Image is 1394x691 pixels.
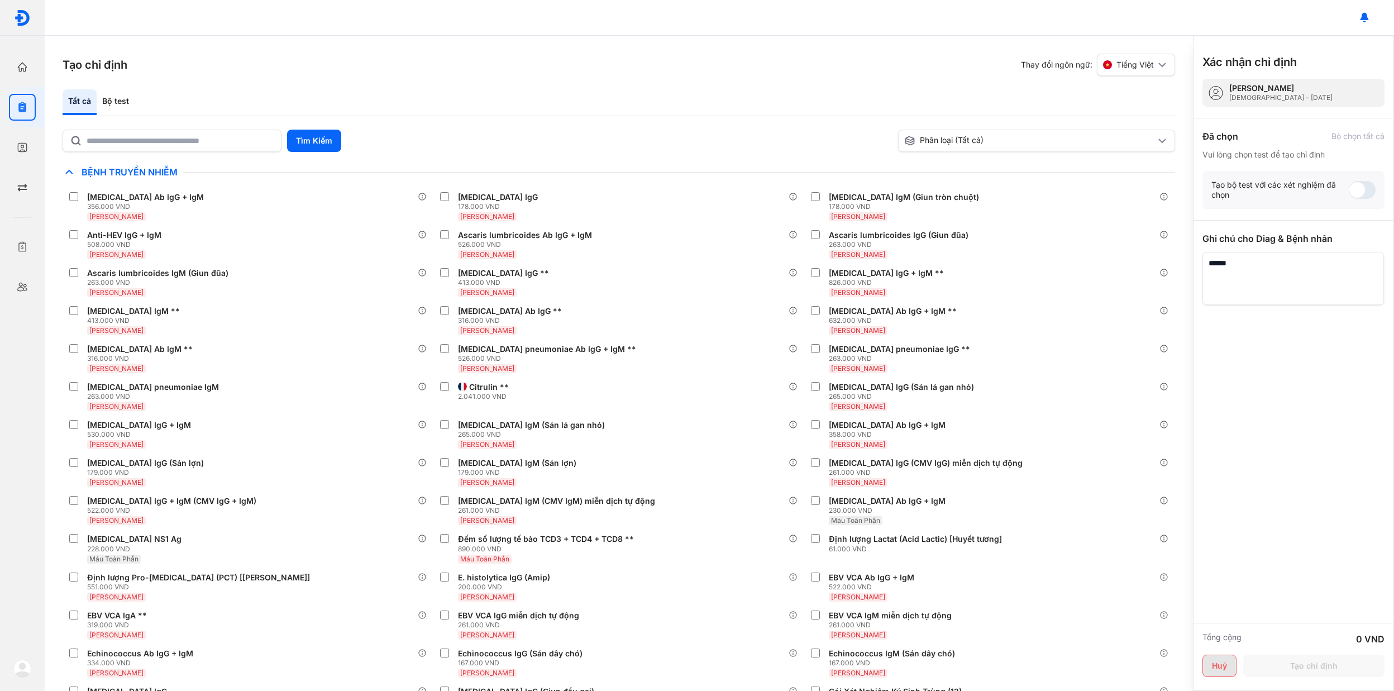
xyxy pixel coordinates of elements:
[89,250,144,259] span: [PERSON_NAME]
[829,278,948,287] div: 826.000 VND
[97,89,135,115] div: Bộ test
[458,268,549,278] div: [MEDICAL_DATA] IgG **
[460,212,514,221] span: [PERSON_NAME]
[87,316,184,325] div: 413.000 VND
[458,583,555,592] div: 200.000 VND
[89,326,144,335] span: [PERSON_NAME]
[829,354,975,363] div: 263.000 VND
[829,649,955,659] div: Echinococcus IgM (Sán dây chó)
[87,468,208,477] div: 179.000 VND
[829,621,956,630] div: 261.000 VND
[458,240,596,249] div: 526.000 VND
[831,478,885,487] span: [PERSON_NAME]
[87,420,191,430] div: [MEDICAL_DATA] IgG + IgM
[458,420,605,430] div: [MEDICAL_DATA] IgM (Sán lá gan nhỏ)
[287,130,341,152] button: Tìm Kiếm
[87,621,151,630] div: 319.000 VND
[458,192,538,202] div: [MEDICAL_DATA] IgG
[87,354,197,363] div: 316.000 VND
[87,202,208,211] div: 356.000 VND
[458,202,542,211] div: 178.000 VND
[460,478,514,487] span: [PERSON_NAME]
[458,392,513,401] div: 2.041.000 VND
[460,669,514,677] span: [PERSON_NAME]
[829,420,946,430] div: [MEDICAL_DATA] Ab IgG + IgM
[89,669,144,677] span: [PERSON_NAME]
[89,440,144,449] span: [PERSON_NAME]
[89,288,144,297] span: [PERSON_NAME]
[89,516,144,525] span: [PERSON_NAME]
[904,135,1156,146] div: Phân loại (Tất cả)
[829,240,973,249] div: 263.000 VND
[831,402,885,411] span: [PERSON_NAME]
[831,593,885,601] span: [PERSON_NAME]
[460,593,514,601] span: [PERSON_NAME]
[1243,655,1385,677] button: Tạo chỉ định
[829,430,950,439] div: 358.000 VND
[89,593,144,601] span: [PERSON_NAME]
[829,496,946,506] div: [MEDICAL_DATA] Ab IgG + IgM
[63,57,127,73] h3: Tạo chỉ định
[460,440,514,449] span: [PERSON_NAME]
[458,545,638,554] div: 890.000 VND
[87,534,182,544] div: [MEDICAL_DATA] NS1 Ag
[460,516,514,525] span: [PERSON_NAME]
[829,344,970,354] div: [MEDICAL_DATA] pneumoniae IgG **
[831,212,885,221] span: [PERSON_NAME]
[87,545,186,554] div: 228.000 VND
[63,89,97,115] div: Tất cả
[460,555,509,563] span: Máu Toàn Phần
[458,534,634,544] div: Đếm số lượng tế bào TCD3 + TCD4 + TCD8 **
[831,516,880,525] span: Máu Toàn Phần
[458,611,579,621] div: EBV VCA IgG miễn dịch tự động
[829,316,961,325] div: 632.000 VND
[76,166,183,178] span: Bệnh Truyền Nhiễm
[829,573,914,583] div: EBV VCA Ab IgG + IgM
[458,430,609,439] div: 265.000 VND
[458,468,581,477] div: 179.000 VND
[89,478,144,487] span: [PERSON_NAME]
[87,344,193,354] div: [MEDICAL_DATA] Ab IgM **
[829,545,1006,554] div: 61.000 VND
[829,268,944,278] div: [MEDICAL_DATA] IgG + IgM **
[458,649,583,659] div: Echinococcus IgG (Sán dây chó)
[87,649,193,659] div: Echinococcus Ab IgG + IgM
[460,326,514,335] span: [PERSON_NAME]
[89,212,144,221] span: [PERSON_NAME]
[13,660,31,678] img: logo
[831,440,885,449] span: [PERSON_NAME]
[1202,232,1385,245] div: Ghi chú cho Diag & Bệnh nhân
[87,392,223,401] div: 263.000 VND
[87,458,204,468] div: [MEDICAL_DATA] IgG (Sán lợn)
[458,621,584,630] div: 261.000 VND
[829,583,919,592] div: 522.000 VND
[458,458,576,468] div: [MEDICAL_DATA] IgM (Sán lợn)
[458,573,550,583] div: E. histolytica IgG (Amip)
[469,382,509,392] div: Citrulin **
[829,506,950,515] div: 230.000 VND
[89,402,144,411] span: [PERSON_NAME]
[831,669,885,677] span: [PERSON_NAME]
[458,496,655,506] div: [MEDICAL_DATA] IgM (CMV IgM) miễn dịch tự động
[458,506,660,515] div: 261.000 VND
[829,230,968,240] div: Ascaris lumbricoides IgG (Giun đũa)
[1229,93,1333,102] div: [DEMOGRAPHIC_DATA] - [DATE]
[831,288,885,297] span: [PERSON_NAME]
[829,659,959,668] div: 167.000 VND
[1211,180,1349,200] div: Tạo bộ test với các xét nghiệm đã chọn
[458,344,636,354] div: [MEDICAL_DATA] pneumoniae Ab IgG + IgM **
[87,583,314,592] div: 551.000 VND
[831,250,885,259] span: [PERSON_NAME]
[829,611,952,621] div: EBV VCA IgM miễn dịch tự động
[1331,131,1385,141] div: Bỏ chọn tất cả
[87,659,198,668] div: 334.000 VND
[87,240,166,249] div: 508.000 VND
[458,354,641,363] div: 526.000 VND
[87,611,147,621] div: EBV VCA IgA **
[87,192,204,202] div: [MEDICAL_DATA] Ab IgG + IgM
[1202,150,1385,160] div: Vui lòng chọn test để tạo chỉ định
[87,306,180,316] div: [MEDICAL_DATA] IgM **
[831,364,885,373] span: [PERSON_NAME]
[1202,54,1297,70] h3: Xác nhận chỉ định
[460,364,514,373] span: [PERSON_NAME]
